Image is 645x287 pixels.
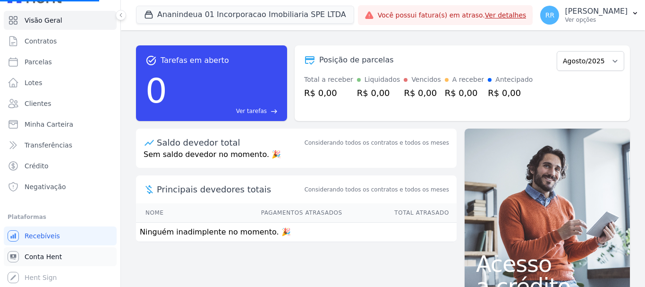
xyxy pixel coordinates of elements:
span: east [271,108,278,115]
div: Plataformas [8,211,113,223]
div: Saldo devedor total [157,136,303,149]
span: Tarefas em aberto [161,55,229,66]
div: A receber [452,75,484,85]
div: Total a receber [304,75,353,85]
span: Minha Carteira [25,120,73,129]
a: Parcelas [4,52,117,71]
div: Considerando todos os contratos e todos os meses [305,139,449,147]
a: Crédito [4,157,117,175]
div: R$ 0,00 [488,87,533,99]
p: Sem saldo devedor no momento. 🎉 [136,149,457,168]
a: Recebíveis [4,226,117,245]
span: Acesso [476,252,619,275]
a: Minha Carteira [4,115,117,134]
div: R$ 0,00 [445,87,484,99]
a: Visão Geral [4,11,117,30]
span: Principais devedores totais [157,183,303,196]
a: Lotes [4,73,117,92]
td: Ninguém inadimplente no momento. 🎉 [136,223,457,242]
div: Posição de parcelas [319,54,394,66]
th: Total Atrasado [343,203,457,223]
div: Antecipado [495,75,533,85]
span: Visão Geral [25,16,62,25]
a: Clientes [4,94,117,113]
div: Liquidados [365,75,400,85]
p: [PERSON_NAME] [565,7,628,16]
button: Ananindeua 01 Incorporacao Imobiliaria SPE LTDA [136,6,354,24]
span: task_alt [145,55,157,66]
span: Ver tarefas [236,107,267,115]
span: Contratos [25,36,57,46]
a: Contratos [4,32,117,51]
th: Nome [136,203,193,223]
div: R$ 0,00 [404,87,441,99]
div: R$ 0,00 [357,87,400,99]
span: Crédito [25,161,49,171]
span: Clientes [25,99,51,108]
span: Negativação [25,182,66,191]
a: Ver detalhes [485,11,526,19]
a: Negativação [4,177,117,196]
span: Recebíveis [25,231,60,241]
span: RR [545,12,554,18]
a: Conta Hent [4,247,117,266]
span: Transferências [25,140,72,150]
div: Vencidos [411,75,441,85]
span: Considerando todos os contratos e todos os meses [305,185,449,194]
span: Conta Hent [25,252,62,261]
th: Pagamentos Atrasados [193,203,342,223]
span: Lotes [25,78,42,87]
a: Transferências [4,136,117,155]
p: Ver opções [565,16,628,24]
a: Ver tarefas east [171,107,278,115]
div: R$ 0,00 [304,87,353,99]
div: 0 [145,66,167,115]
span: Você possui fatura(s) em atraso. [378,10,526,20]
span: Parcelas [25,57,52,67]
